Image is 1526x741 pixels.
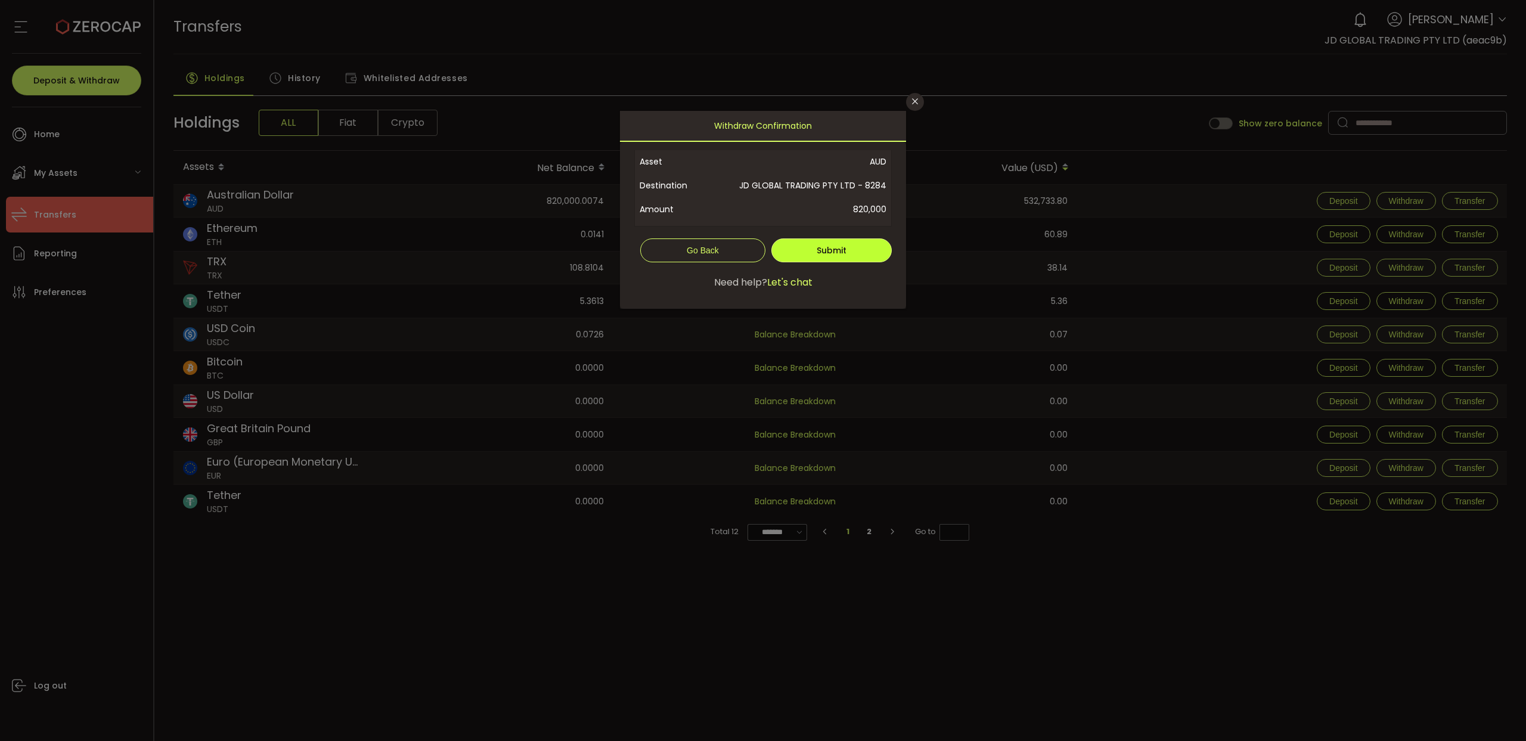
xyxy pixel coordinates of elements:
span: Withdraw Confirmation [714,111,812,141]
span: Amount [640,197,715,221]
span: Asset [640,150,715,173]
span: Need help? [714,275,767,290]
div: dialog [620,111,906,308]
span: Go Back [687,246,719,255]
button: Go Back [640,238,765,262]
span: Destination [640,173,715,197]
button: Close [906,93,924,111]
div: 聊天小组件 [1384,612,1526,741]
span: 820,000 [715,197,886,221]
span: Submit [817,244,846,256]
button: Submit [771,238,892,262]
iframe: Chat Widget [1384,612,1526,741]
span: AUD [715,150,886,173]
span: JD GLOBAL TRADING PTY LTD - 8284 [715,173,886,197]
span: Let's chat [767,275,812,290]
